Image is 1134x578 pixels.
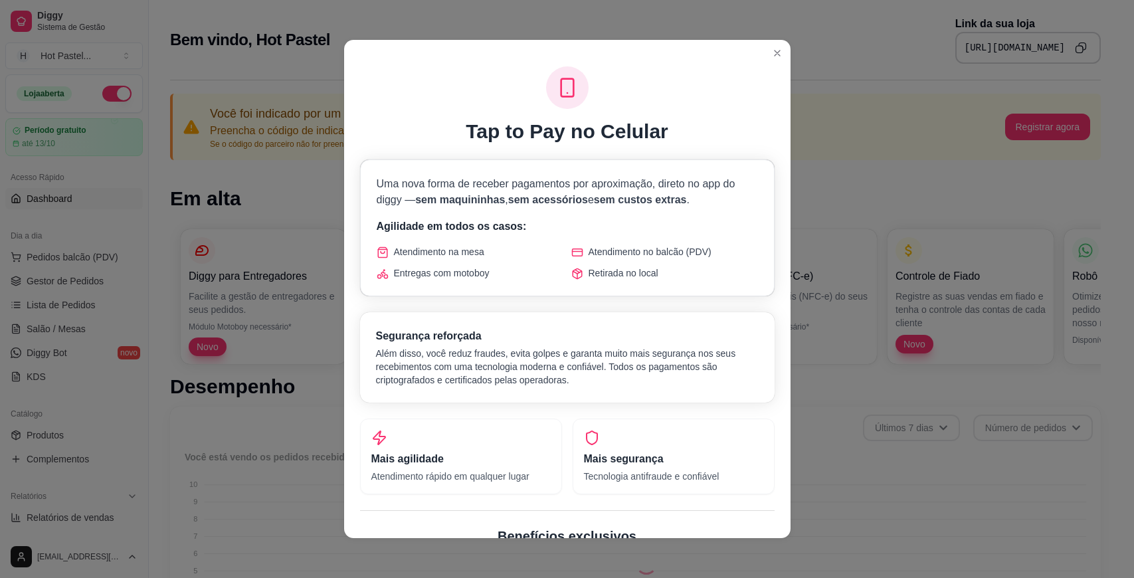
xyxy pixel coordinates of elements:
[594,194,687,205] span: sem custos extras
[584,451,763,467] h3: Mais segurança
[589,245,711,258] span: Atendimento no balcão (PDV)
[377,219,758,235] p: Agilidade em todos os casos:
[360,527,775,545] h2: Benefícios exclusivos
[377,176,758,208] p: Uma nova forma de receber pagamentos por aproximação, direto no app do diggy — , e .
[394,245,484,258] span: Atendimento na mesa
[584,470,763,483] p: Tecnologia antifraude e confiável
[767,43,788,64] button: Close
[415,194,505,205] span: sem maquininhas
[376,328,759,344] h3: Segurança reforçada
[371,451,551,467] h3: Mais agilidade
[376,347,759,387] p: Além disso, você reduz fraudes, evita golpes e garanta muito mais segurança nos seus recebimentos...
[394,266,490,280] span: Entregas com motoboy
[589,266,658,280] span: Retirada no local
[466,120,668,144] h1: Tap to Pay no Celular
[508,194,588,205] span: sem acessórios
[371,470,551,483] p: Atendimento rápido em qualquer lugar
